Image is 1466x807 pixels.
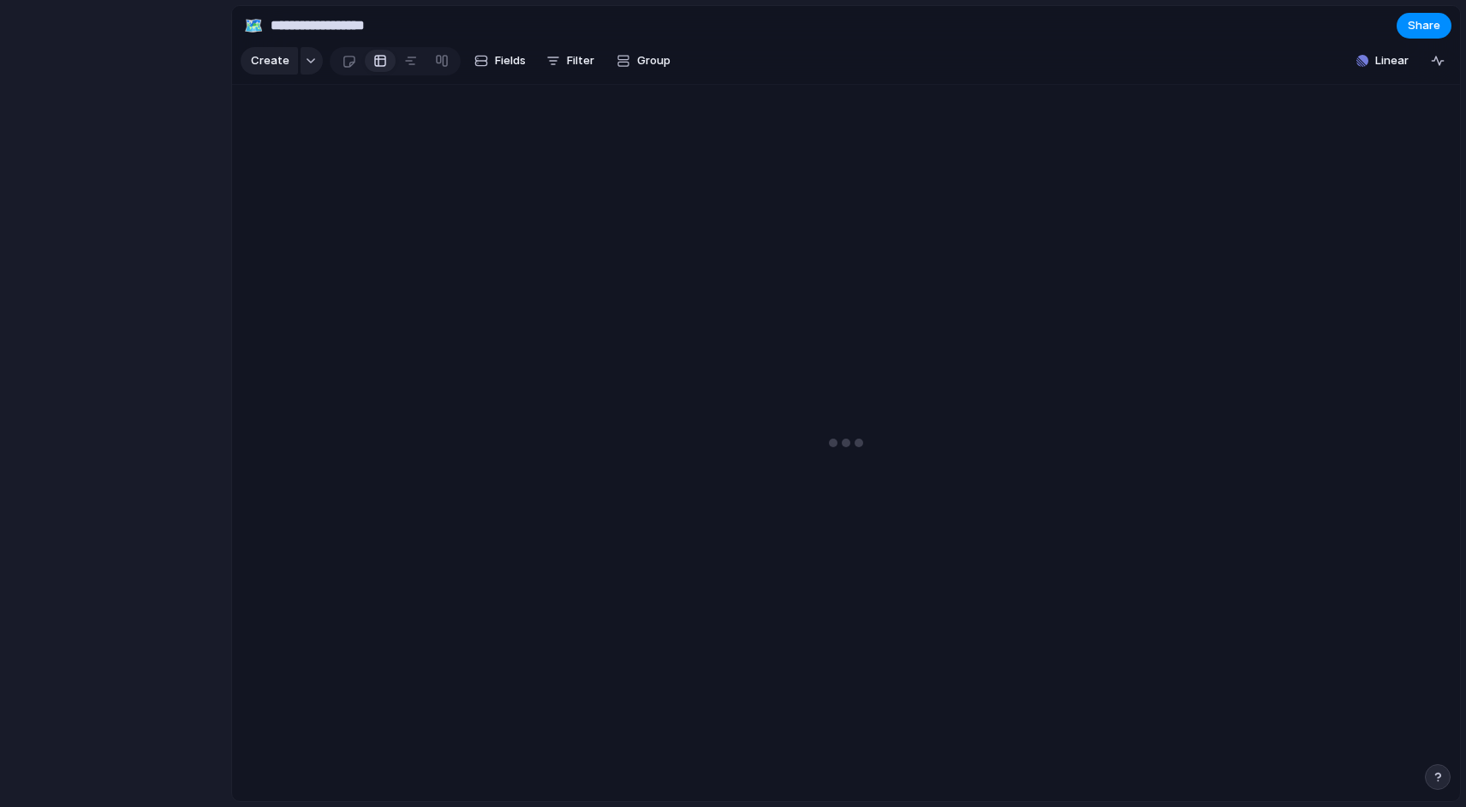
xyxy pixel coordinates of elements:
span: Linear [1375,52,1409,69]
span: Create [251,52,289,69]
div: 🗺️ [244,14,263,37]
span: Share [1408,17,1440,34]
span: Filter [567,52,594,69]
button: Group [608,47,679,75]
button: Create [241,47,298,75]
button: Linear [1350,48,1415,74]
span: Group [637,52,670,69]
button: 🗺️ [240,12,267,39]
button: Fields [468,47,533,75]
span: Fields [495,52,526,69]
button: Filter [539,47,601,75]
button: Share [1397,13,1451,39]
